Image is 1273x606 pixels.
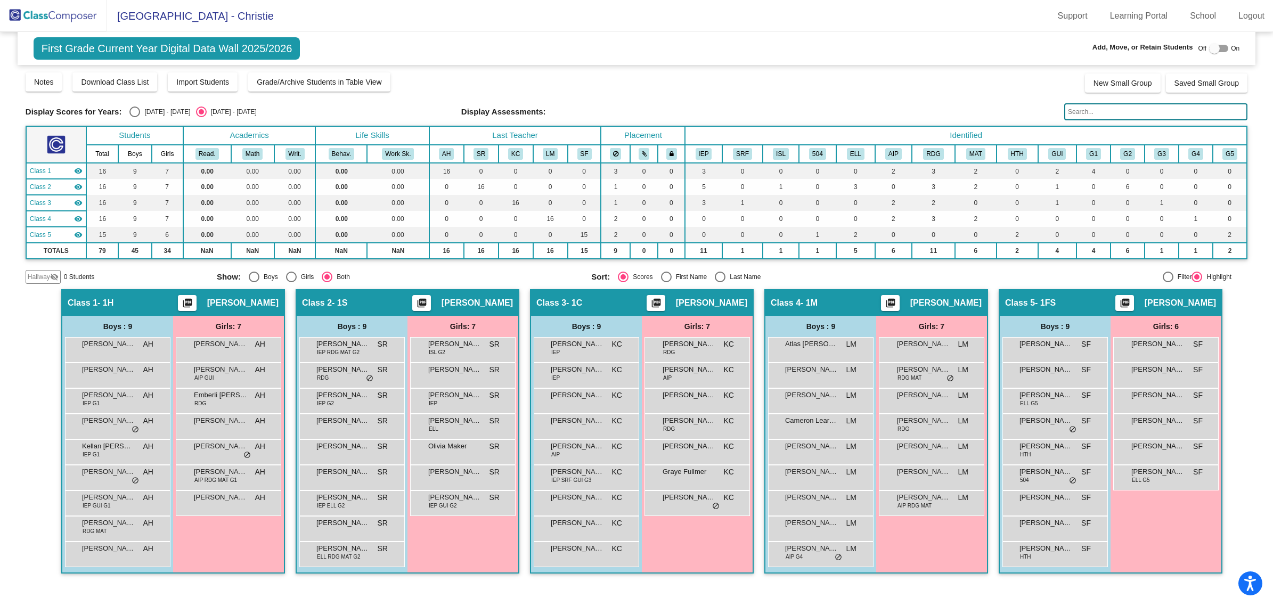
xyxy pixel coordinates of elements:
[630,211,658,227] td: 0
[26,179,86,195] td: Shannon Rinkus - 1S
[685,195,722,211] td: 3
[881,295,900,311] button: Print Students Details
[912,243,955,259] td: 11
[799,211,836,227] td: 0
[74,199,83,207] mat-icon: visibility
[647,295,665,311] button: Print Students Details
[86,243,118,259] td: 79
[733,148,752,160] button: SRF
[86,126,183,145] th: Students
[26,195,86,211] td: Katie Cloney - 1C
[315,227,367,243] td: 0.00
[34,37,300,60] span: First Grade Current Year Digital Data Wall 2025/2026
[763,211,798,227] td: 0
[118,227,151,243] td: 9
[601,179,630,195] td: 1
[367,243,429,259] td: NaN
[86,179,118,195] td: 16
[464,211,499,227] td: 0
[429,179,464,195] td: 0
[242,148,263,160] button: Math
[763,179,798,195] td: 1
[231,227,274,243] td: 0.00
[997,195,1038,211] td: 0
[152,227,183,243] td: 6
[499,179,533,195] td: 0
[499,211,533,227] td: 0
[658,195,685,211] td: 0
[601,126,685,145] th: Placement
[884,298,896,313] mat-icon: picture_as_pdf
[601,227,630,243] td: 2
[836,195,875,211] td: 0
[649,298,662,313] mat-icon: picture_as_pdf
[875,243,912,259] td: 6
[274,195,316,211] td: 0.00
[577,148,592,160] button: SF
[181,298,193,313] mat-icon: picture_as_pdf
[533,195,568,211] td: 0
[231,243,274,259] td: NaN
[799,195,836,211] td: 0
[1179,243,1213,259] td: 1
[118,211,151,227] td: 9
[499,145,533,163] th: Katie Cloney
[1213,243,1247,259] td: 2
[26,211,86,227] td: Laura Marcincuk - 1M
[315,179,367,195] td: 0.00
[1038,179,1077,195] td: 1
[274,243,316,259] td: NaN
[30,166,51,176] span: Class 1
[1092,42,1193,53] span: Add, Move, or Retain Students
[30,198,51,208] span: Class 3
[923,148,943,160] button: RDG
[118,243,151,259] td: 45
[231,211,274,227] td: 0.00
[885,148,902,160] button: AIP
[176,78,229,86] span: Import Students
[207,107,257,117] div: [DATE] - [DATE]
[533,145,568,163] th: Laura Marcincuk
[499,195,533,211] td: 16
[315,195,367,211] td: 0.00
[72,72,157,92] button: Download Class List
[429,195,464,211] td: 0
[722,195,763,211] td: 1
[1038,145,1077,163] th: Guidance Interventions Including 3:3
[183,179,231,195] td: 0.00
[1038,163,1077,179] td: 2
[997,179,1038,195] td: 0
[1076,243,1111,259] td: 4
[74,167,83,175] mat-icon: visibility
[274,227,316,243] td: 0.00
[568,211,601,227] td: 0
[630,163,658,179] td: 0
[847,148,864,160] button: ELL
[1111,211,1145,227] td: 0
[81,78,149,86] span: Download Class List
[836,227,875,243] td: 2
[658,227,685,243] td: 0
[1145,243,1179,259] td: 1
[274,163,316,179] td: 0.00
[367,227,429,243] td: 0.00
[183,195,231,211] td: 0.00
[140,107,190,117] div: [DATE] - [DATE]
[696,148,712,160] button: IEP
[722,163,763,179] td: 0
[568,179,601,195] td: 0
[118,179,151,195] td: 9
[997,163,1038,179] td: 0
[722,145,763,163] th: Student is in SURF program
[1213,211,1247,227] td: 0
[315,163,367,179] td: 0.00
[601,145,630,163] th: Keep away students
[658,179,685,195] td: 0
[1085,73,1161,93] button: New Small Group
[74,183,83,191] mat-icon: visibility
[1213,179,1247,195] td: 0
[630,243,658,259] td: 0
[1213,227,1247,243] td: 2
[499,227,533,243] td: 0
[129,107,256,117] mat-radio-group: Select an option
